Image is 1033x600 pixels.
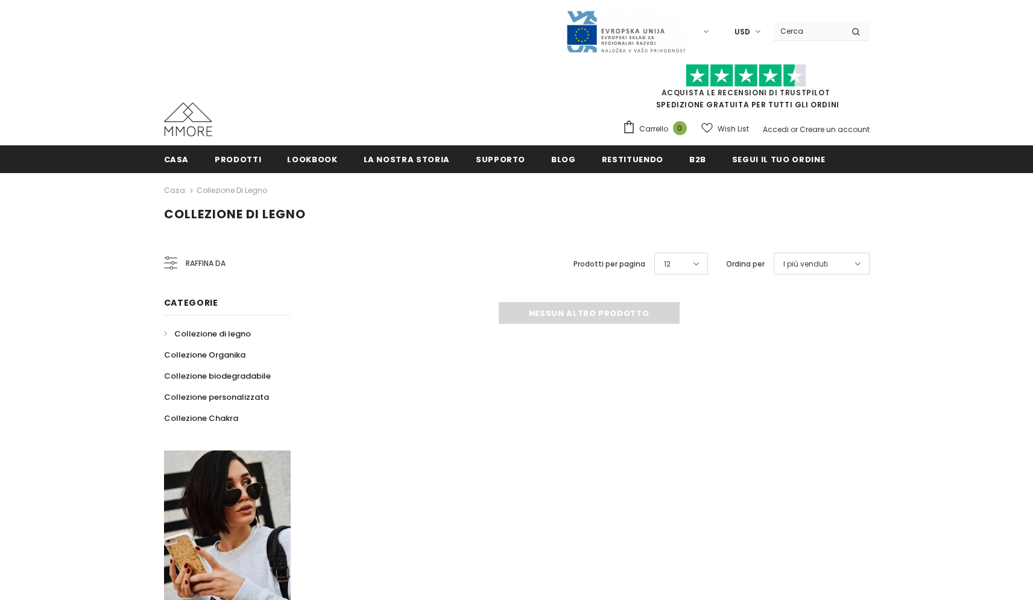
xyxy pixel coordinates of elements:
span: Collezione di legno [174,328,251,339]
a: Collezione Organika [164,344,245,365]
span: Collezione Organika [164,349,245,361]
input: Search Site [773,22,842,40]
img: Fidati di Pilot Stars [686,64,806,87]
a: Javni Razpis [566,26,686,36]
span: supporto [476,154,525,165]
a: B2B [689,145,706,172]
span: Wish List [718,123,749,135]
a: Lookbook [287,145,337,172]
label: Prodotti per pagina [573,258,645,270]
span: B2B [689,154,706,165]
img: Casi MMORE [164,103,212,136]
a: Casa [164,145,189,172]
span: Casa [164,154,189,165]
span: 12 [664,258,671,270]
span: Blog [551,154,576,165]
span: Restituendo [602,154,663,165]
a: Creare un account [800,124,870,134]
span: Categorie [164,297,218,309]
span: La nostra storia [364,154,450,165]
a: Acquista le recensioni di TrustPilot [662,87,830,98]
span: Collezione di legno [164,206,306,223]
a: Collezione biodegradabile [164,365,271,387]
a: Carrello 0 [622,120,693,138]
a: Prodotti [215,145,261,172]
span: Collezione Chakra [164,412,238,424]
a: Collezione Chakra [164,408,238,429]
a: Restituendo [602,145,663,172]
span: Collezione biodegradabile [164,370,271,382]
label: Ordina per [726,258,765,270]
a: La nostra storia [364,145,450,172]
a: Segui il tuo ordine [732,145,825,172]
a: Blog [551,145,576,172]
span: SPEDIZIONE GRATUITA PER TUTTI GLI ORDINI [622,69,870,110]
a: Casa [164,183,185,198]
a: Wish List [701,118,749,139]
span: I più venduti [783,258,828,270]
span: Carrello [639,123,668,135]
span: Raffina da [186,257,226,270]
a: Accedi [763,124,789,134]
span: Lookbook [287,154,337,165]
a: supporto [476,145,525,172]
img: Javni Razpis [566,10,686,54]
a: Collezione di legno [197,185,267,195]
span: 0 [673,121,687,135]
span: or [791,124,798,134]
a: Collezione di legno [164,323,251,344]
span: Prodotti [215,154,261,165]
span: Segui il tuo ordine [732,154,825,165]
span: Collezione personalizzata [164,391,269,403]
a: Collezione personalizzata [164,387,269,408]
span: USD [734,26,750,38]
